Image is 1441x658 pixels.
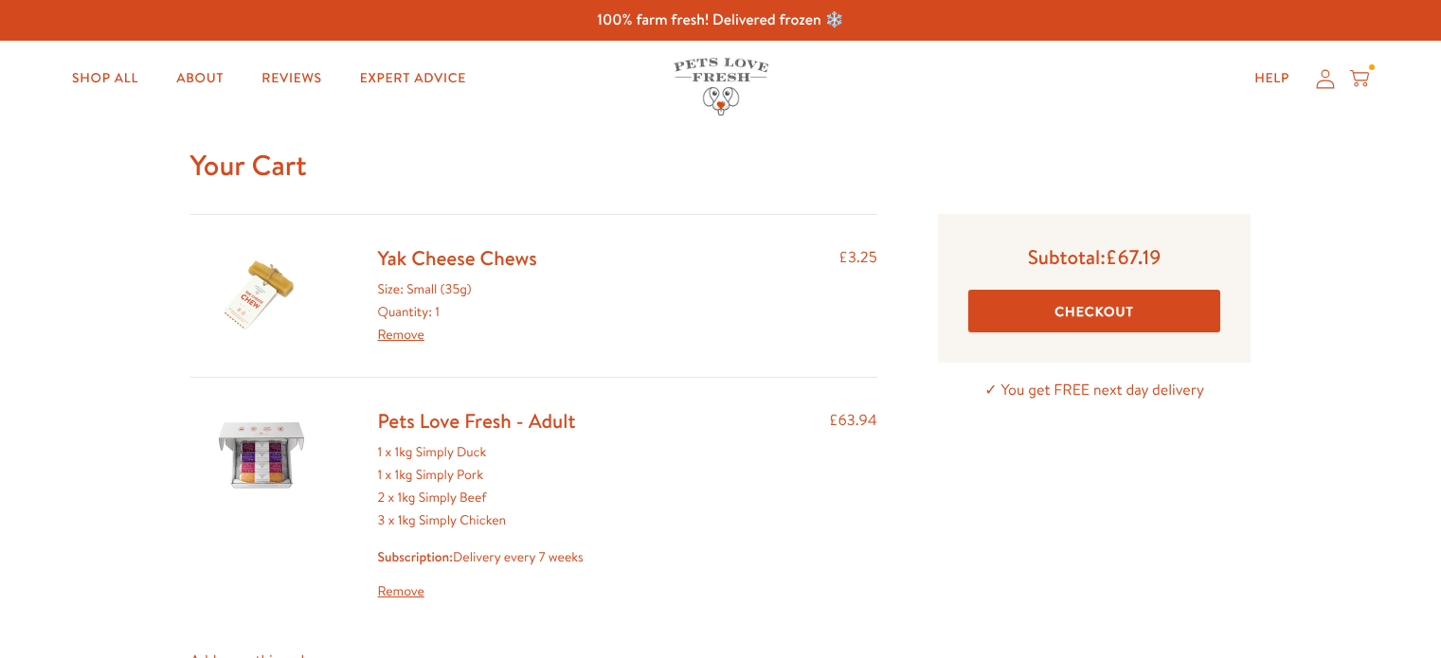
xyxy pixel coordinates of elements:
p: ✓ You get FREE next day delivery [938,378,1252,403]
a: Remove [378,580,584,603]
div: £3.25 [838,245,876,347]
a: Remove [378,325,424,344]
div: Size: Small (35g) Quantity: 1 [378,278,537,346]
div: Delivery every 7 weeks [378,546,584,603]
a: Yak Cheese Chews [378,244,537,272]
div: 1 x 1kg Simply Duck 1 x 1kg Simply Pork 2 x 1kg Simply Beef 3 x 1kg Simply Chicken [378,441,584,603]
p: Subtotal: [968,244,1221,270]
a: Expert Advice [345,60,481,98]
a: About [161,60,239,98]
a: Reviews [246,60,336,98]
a: Shop All [57,60,153,98]
img: Pets Love Fresh [674,58,768,116]
strong: Subscription: [378,547,454,566]
div: £63.94 [829,408,877,603]
a: Pets Love Fresh - Adult [378,407,576,435]
button: Checkout [968,290,1221,332]
a: Help [1239,60,1305,98]
h1: Your Cart [190,147,1252,184]
span: £67.19 [1106,243,1162,271]
img: Yak Cheese Chews - Small (35g) [214,245,309,340]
